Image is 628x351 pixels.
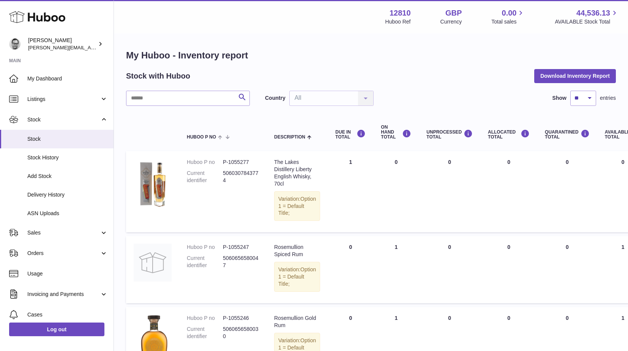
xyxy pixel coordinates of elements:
div: Currency [440,18,462,25]
div: Keywords by Traffic [84,45,128,50]
h2: Stock with Huboo [126,71,190,81]
span: Stock History [27,154,108,161]
span: Invoicing and Payments [27,291,100,298]
div: ALLOCATED Total [488,129,530,140]
strong: 12810 [390,8,411,18]
span: Stock [27,116,100,123]
td: 0 [419,236,480,303]
span: [PERSON_NAME][EMAIL_ADDRESS][DOMAIN_NAME] [28,44,152,50]
label: Country [265,94,286,102]
span: Add Stock [27,173,108,180]
td: 0 [480,151,537,232]
span: Description [274,135,305,140]
strong: GBP [445,8,462,18]
dt: Current identifier [187,255,223,269]
div: v 4.0.25 [21,12,37,18]
dd: 5060656580030 [223,326,259,340]
label: Show [552,94,566,102]
span: AVAILABLE Stock Total [555,18,619,25]
div: DUE IN TOTAL [335,129,366,140]
div: Rosemullion Gold Rum [274,315,320,329]
td: 0 [328,236,373,303]
td: 1 [373,236,419,303]
span: My Dashboard [27,75,108,82]
div: UNPROCESSED Total [426,129,473,140]
td: 0 [373,151,419,232]
a: 44,536.13 AVAILABLE Stock Total [555,8,619,25]
a: Log out [9,323,104,336]
span: entries [600,94,616,102]
span: Listings [27,96,100,103]
img: logo_orange.svg [12,12,18,18]
div: Rosemullion Spiced Rum [274,244,320,258]
h1: My Huboo - Inventory report [126,49,616,61]
span: ASN Uploads [27,210,108,217]
span: Delivery History [27,191,108,198]
span: Option 1 = Default Title; [278,196,316,216]
div: Huboo Ref [385,18,411,25]
div: Variation: [274,191,320,221]
button: Download Inventory Report [534,69,616,83]
dd: 5060656580047 [223,255,259,269]
img: tab_keywords_by_traffic_grey.svg [76,44,82,50]
td: 0 [419,151,480,232]
a: 0.00 Total sales [491,8,525,25]
div: Domain Overview [29,45,68,50]
span: Stock [27,135,108,143]
span: Option 1 = Default Title; [278,266,316,287]
span: Cases [27,311,108,318]
img: tab_domain_overview_orange.svg [21,44,27,50]
span: Total sales [491,18,525,25]
dd: P-1055247 [223,244,259,251]
td: 1 [328,151,373,232]
span: Sales [27,229,100,236]
span: Orders [27,250,100,257]
dd: 5060307843774 [223,170,259,184]
dt: Current identifier [187,170,223,184]
span: 44,536.13 [576,8,610,18]
dd: P-1055246 [223,315,259,322]
div: ON HAND Total [381,125,411,140]
dt: Current identifier [187,326,223,340]
span: 0.00 [502,8,517,18]
dt: Huboo P no [187,315,223,322]
img: alex@digidistiller.com [9,38,21,50]
div: [PERSON_NAME] [28,37,96,51]
dt: Huboo P no [187,159,223,166]
span: 0 [566,244,569,250]
td: 0 [480,236,537,303]
div: Variation: [274,262,320,292]
div: QUARANTINED Total [545,129,590,140]
span: Usage [27,270,108,277]
span: Huboo P no [187,135,216,140]
dt: Huboo P no [187,244,223,251]
div: Domain: [DOMAIN_NAME] [20,20,84,26]
span: 0 [566,315,569,321]
img: product image [134,244,172,282]
img: website_grey.svg [12,20,18,26]
div: The Lakes Distillery Liberty English Whisky, 70cl [274,159,320,187]
span: 0 [566,159,569,165]
dd: P-1055277 [223,159,259,166]
img: product image [134,159,172,209]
